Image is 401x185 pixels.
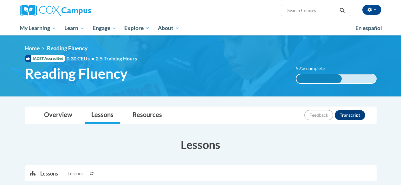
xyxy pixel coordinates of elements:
span: Reading Fluency [47,45,87,52]
span: 2.5 Training Hours [96,55,137,61]
a: Lessons [85,107,120,124]
button: Transcript [335,110,365,120]
a: Home [25,45,40,52]
span: Learn [64,24,84,32]
button: Search [337,7,347,14]
span: Engage [93,24,116,32]
span: About [158,24,179,32]
a: Overview [38,107,79,124]
div: 57% complete [296,74,342,83]
span: Explore [124,24,150,32]
div: Main menu [15,21,386,35]
img: Cox Campus [20,5,91,16]
span: • [91,55,94,61]
span: IACET Accredited [25,55,65,62]
h3: Lessons [25,137,377,152]
span: Lessons [68,170,83,177]
a: Engage [88,21,120,35]
span: En español [355,25,382,31]
span: My Learning [20,24,56,32]
p: Lessons [40,170,58,177]
button: Account Settings [362,5,381,15]
a: Resources [126,107,168,124]
a: Explore [120,21,154,35]
label: 57% complete [296,65,332,72]
a: My Learning [16,21,61,35]
input: Search Courses [287,7,337,14]
a: Learn [60,21,88,35]
a: En español [351,22,386,35]
button: Feedback [304,110,333,120]
span: Reading Fluency [25,65,127,82]
a: About [154,21,184,35]
span: 0.30 CEUs [67,55,96,62]
a: Cox Campus [20,5,134,16]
